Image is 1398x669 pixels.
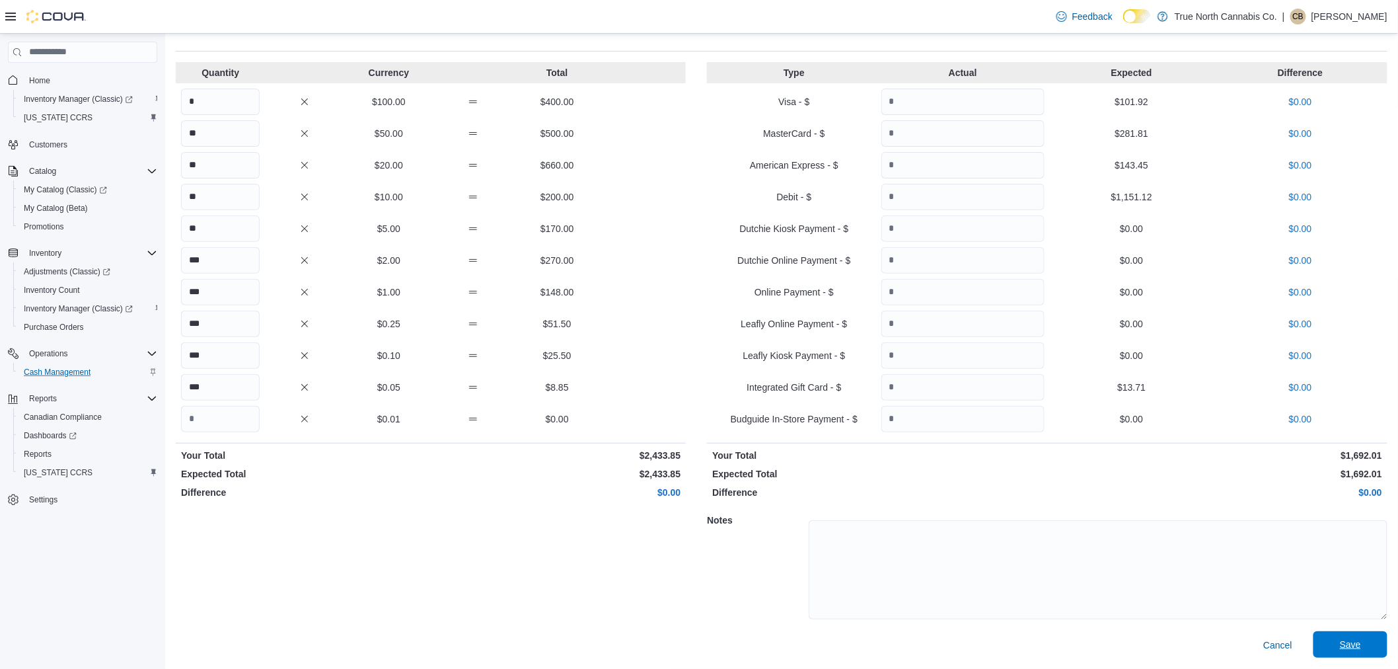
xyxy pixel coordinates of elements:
[24,492,63,508] a: Settings
[29,348,68,359] span: Operations
[181,311,260,337] input: Quantity
[1050,467,1382,481] p: $1,692.01
[349,254,428,267] p: $2.00
[181,467,428,481] p: Expected Total
[3,244,163,262] button: Inventory
[1340,638,1361,651] span: Save
[29,75,50,86] span: Home
[18,200,93,216] a: My Catalog (Beta)
[1050,317,1213,331] p: $0.00
[712,286,875,299] p: Online Payment - $
[18,465,98,481] a: [US_STATE] CCRS
[29,494,57,505] span: Settings
[518,286,597,299] p: $148.00
[433,486,681,499] p: $0.00
[518,66,597,79] p: Total
[13,108,163,127] button: [US_STATE] CCRS
[712,317,875,331] p: Leafly Online Payment - $
[518,222,597,235] p: $170.00
[1219,159,1382,172] p: $0.00
[1050,413,1213,426] p: $0.00
[1219,317,1382,331] p: $0.00
[518,349,597,362] p: $25.50
[3,490,163,509] button: Settings
[18,301,138,317] a: Inventory Manager (Classic)
[24,245,157,261] span: Inventory
[13,281,163,299] button: Inventory Count
[1219,95,1382,108] p: $0.00
[18,91,138,107] a: Inventory Manager (Classic)
[1051,3,1118,30] a: Feedback
[181,216,260,242] input: Quantity
[518,317,597,331] p: $51.50
[1050,159,1213,172] p: $143.45
[1050,190,1213,204] p: $1,151.12
[18,282,157,298] span: Inventory Count
[349,95,428,108] p: $100.00
[1282,9,1285,24] p: |
[1219,66,1382,79] p: Difference
[13,445,163,463] button: Reports
[181,342,260,369] input: Quantity
[24,367,91,377] span: Cash Management
[181,184,260,210] input: Quantity
[349,317,428,331] p: $0.25
[181,449,428,462] p: Your Total
[1050,381,1213,394] p: $13.71
[181,120,260,147] input: Quantity
[24,346,73,362] button: Operations
[13,408,163,426] button: Canadian Compliance
[18,91,157,107] span: Inventory Manager (Classic)
[24,245,67,261] button: Inventory
[18,182,157,198] span: My Catalog (Classic)
[712,95,875,108] p: Visa - $
[18,428,82,444] a: Dashboards
[13,262,163,281] a: Adjustments (Classic)
[24,467,92,478] span: [US_STATE] CCRS
[518,127,597,140] p: $500.00
[18,319,89,335] a: Purchase Orders
[1219,127,1382,140] p: $0.00
[24,303,133,314] span: Inventory Manager (Classic)
[1123,9,1151,23] input: Dark Mode
[24,221,64,232] span: Promotions
[433,449,681,462] p: $2,433.85
[29,248,61,258] span: Inventory
[181,247,260,274] input: Quantity
[24,184,107,195] span: My Catalog (Classic)
[518,254,597,267] p: $270.00
[1050,222,1213,235] p: $0.00
[18,200,157,216] span: My Catalog (Beta)
[18,219,69,235] a: Promotions
[1219,190,1382,204] p: $0.00
[349,66,428,79] p: Currency
[1219,381,1382,394] p: $0.00
[712,66,875,79] p: Type
[18,282,85,298] a: Inventory Count
[349,127,428,140] p: $50.00
[1219,254,1382,267] p: $0.00
[1175,9,1277,24] p: True North Cannabis Co.
[18,446,57,462] a: Reports
[349,286,428,299] p: $1.00
[349,381,428,394] p: $0.05
[18,110,157,126] span: Washington CCRS
[18,409,157,425] span: Canadian Compliance
[24,163,61,179] button: Catalog
[18,264,157,280] span: Adjustments (Classic)
[1290,9,1306,24] div: Cynthia Baumhour
[24,112,92,123] span: [US_STATE] CCRS
[1123,23,1124,24] span: Dark Mode
[18,182,112,198] a: My Catalog (Classic)
[518,95,597,108] p: $400.00
[13,363,163,381] button: Cash Management
[29,393,57,404] span: Reports
[18,446,157,462] span: Reports
[18,319,157,335] span: Purchase Orders
[712,413,875,426] p: Budguide In-Store Payment - $
[24,322,84,333] span: Purchase Orders
[24,73,55,89] a: Home
[433,467,681,481] p: $2,433.85
[24,136,157,153] span: Customers
[18,264,116,280] a: Adjustments (Classic)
